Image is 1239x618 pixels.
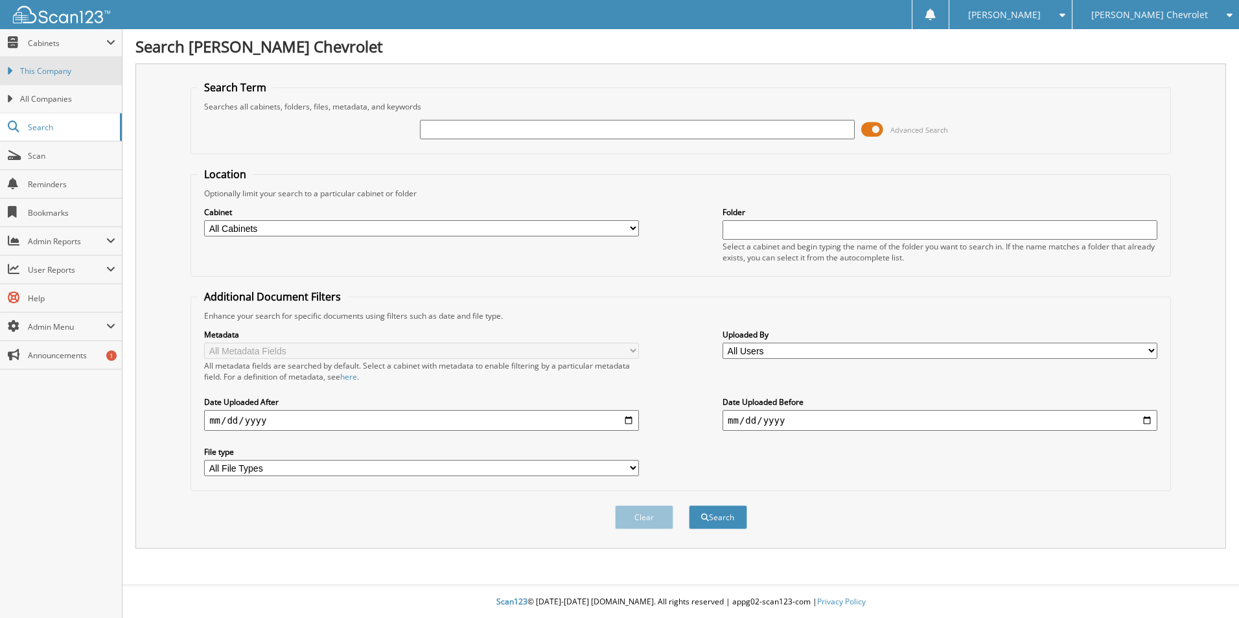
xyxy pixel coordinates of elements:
[198,290,347,304] legend: Additional Document Filters
[198,310,1164,321] div: Enhance your search for specific documents using filters such as date and file type.
[28,122,113,133] span: Search
[496,596,527,607] span: Scan123
[968,11,1041,19] span: [PERSON_NAME]
[1174,556,1239,618] iframe: Chat Widget
[1091,11,1208,19] span: [PERSON_NAME] Chevrolet
[723,241,1157,263] div: Select a cabinet and begin typing the name of the folder you want to search in. If the name match...
[204,396,639,407] label: Date Uploaded After
[20,65,115,77] span: This Company
[723,207,1157,218] label: Folder
[817,596,866,607] a: Privacy Policy
[28,207,115,218] span: Bookmarks
[28,236,106,247] span: Admin Reports
[723,396,1157,407] label: Date Uploaded Before
[20,93,115,105] span: All Companies
[198,80,273,95] legend: Search Term
[340,371,357,382] a: here
[122,586,1239,618] div: © [DATE]-[DATE] [DOMAIN_NAME]. All rights reserved | appg02-scan123-com |
[28,150,115,161] span: Scan
[28,264,106,275] span: User Reports
[689,505,747,529] button: Search
[723,329,1157,340] label: Uploaded By
[204,446,639,457] label: File type
[135,36,1226,57] h1: Search [PERSON_NAME] Chevrolet
[28,293,115,304] span: Help
[890,125,948,135] span: Advanced Search
[28,179,115,190] span: Reminders
[204,329,639,340] label: Metadata
[198,101,1164,112] div: Searches all cabinets, folders, files, metadata, and keywords
[723,410,1157,431] input: end
[204,360,639,382] div: All metadata fields are searched by default. Select a cabinet with metadata to enable filtering b...
[198,167,253,181] legend: Location
[204,410,639,431] input: start
[28,350,115,361] span: Announcements
[198,188,1164,199] div: Optionally limit your search to a particular cabinet or folder
[204,207,639,218] label: Cabinet
[13,6,110,23] img: scan123-logo-white.svg
[28,38,106,49] span: Cabinets
[28,321,106,332] span: Admin Menu
[106,350,117,361] div: 1
[615,505,673,529] button: Clear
